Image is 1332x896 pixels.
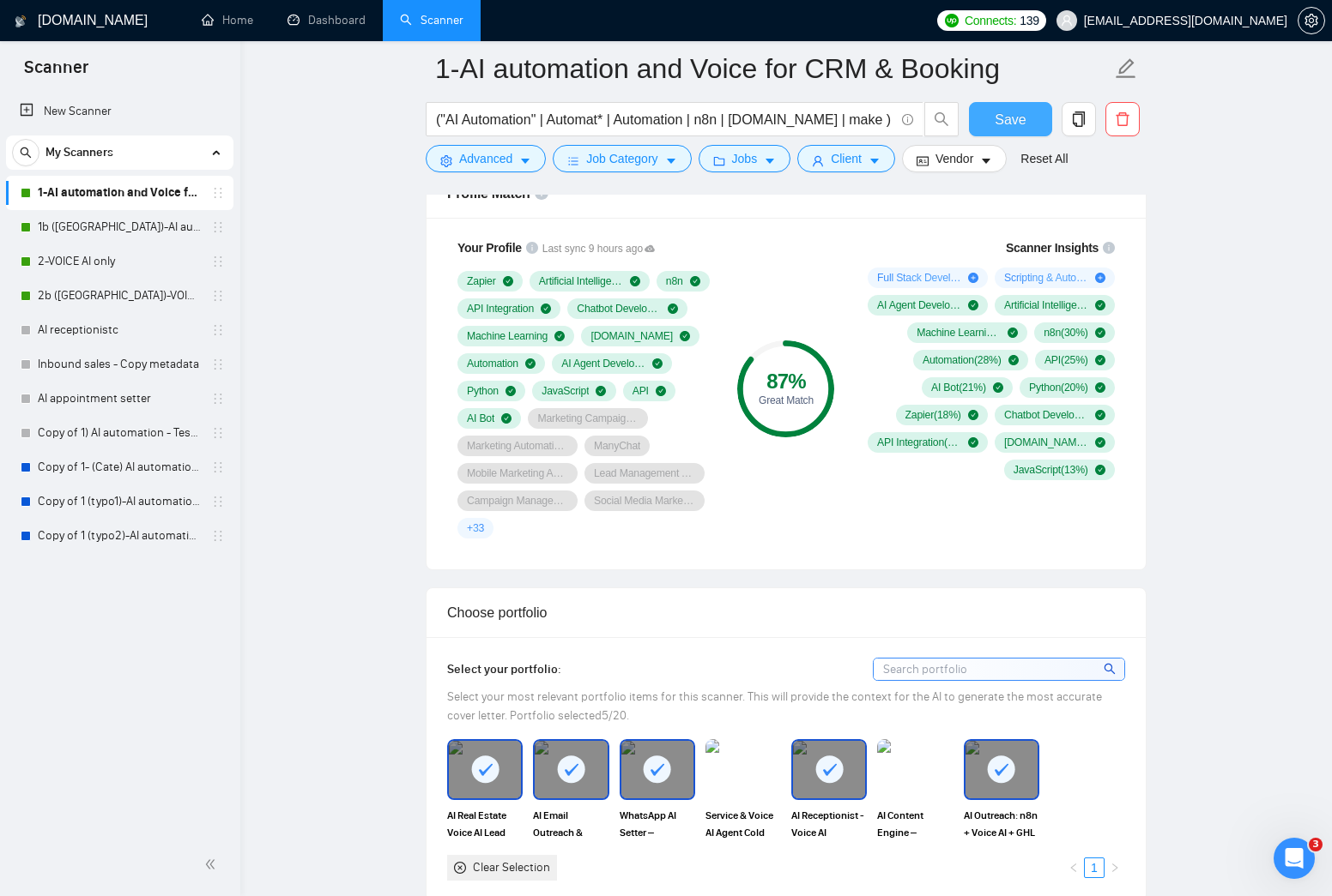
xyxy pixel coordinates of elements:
[426,145,546,172] button: settingAdvancedcaret-down
[1095,300,1105,310] span: check-circle
[467,329,548,343] span: Machine Learning
[1309,838,1323,851] span: 3
[690,276,700,286] span: check-circle
[211,495,225,508] span: holder
[6,94,233,129] li: New Scanner
[969,102,1052,136] button: Save
[1062,102,1096,136] button: copy
[732,149,758,168] span: Jobs
[965,11,1016,30] span: Connects:
[1105,857,1125,878] li: Next Page
[877,739,953,799] img: portfolio thumbnail image
[590,329,672,343] span: [DOMAIN_NAME]
[519,154,531,167] span: caret-down
[1095,355,1105,365] span: check-circle
[1095,328,1105,338] span: check-circle
[10,55,102,91] span: Scanner
[38,176,201,210] a: 1-AI automation and Voice for CRM & Booking
[38,382,201,416] a: AI appointment setter
[447,689,1102,723] span: Select your most relevant portfolio items for this scanner. This will provide the context for the...
[633,384,649,398] span: API
[1299,14,1324,27] span: setting
[968,300,978,310] span: check-circle
[467,439,568,453] span: Marketing Automation Strategy
[630,276,640,286] span: check-circle
[435,47,1111,90] input: Scanner name...
[541,304,551,314] span: check-circle
[1105,102,1140,136] button: delete
[1061,15,1073,27] span: user
[705,807,781,841] span: Service & Voice AI Agent Cold Outreach and Qualifier Automation
[791,807,867,841] span: AI Receptionist - Voice AI Qualification
[1106,111,1139,127] span: delete
[1020,11,1038,30] span: 139
[6,135,233,553] li: My Scanners
[467,384,499,398] span: Python
[931,381,986,394] span: AI Bot ( 21 %)
[400,13,463,27] a: searchScanner
[902,114,913,125] span: info-circle
[869,154,881,167] span: caret-down
[594,494,695,508] span: Social Media Marketing Automation
[447,588,1125,637] div: Choose portfolio
[1105,857,1125,878] button: right
[567,154,579,167] span: bars
[1006,242,1099,254] span: Scanner Insights
[211,220,225,234] span: holder
[705,739,781,799] img: portfolio thumbnail image
[1044,326,1088,340] span: n8n ( 30 %)
[1095,410,1105,420] span: check-circle
[533,807,608,841] span: AI Email Outreach & Follow-Up Automation – n8n + Gmail + CRM
[1020,149,1068,168] a: Reset All
[467,521,484,535] span: + 33
[506,386,516,396] span: check-circle
[1004,271,1088,285] span: Scripting & Automation ( 25 %)
[288,13,366,27] a: dashboardDashboard
[968,410,978,420] span: check-circle
[211,323,225,337] span: holder
[1063,857,1084,878] button: left
[38,484,201,519] a: Copy of 1 (typo1)-AI automation and Voice for CRM & Booking
[905,408,961,422] span: Zapier ( 18 %)
[12,139,39,166] button: search
[964,807,1039,841] span: AI Outreach: n8n + Voice AI + GHL + [PERSON_NAME]
[968,273,978,283] span: plus-circle
[1084,857,1105,878] li: 1
[902,145,1007,172] button: idcardVendorcaret-down
[1004,298,1088,312] span: Artificial Intelligence ( 34 %)
[501,413,512,424] span: check-circle
[204,856,221,873] span: double-left
[38,313,201,347] a: AI receptionistc
[917,154,929,167] span: idcard
[467,412,494,425] span: AI Bot
[877,298,961,312] span: AI Agent Development ( 47 %)
[737,371,834,392] div: 87 %
[699,145,791,172] button: folderJobscaret-down
[516,7,548,39] button: Collapse window
[548,7,579,38] div: Close
[1298,14,1325,27] a: setting
[211,358,225,371] span: holder
[467,357,518,370] span: Automation
[1298,7,1325,34] button: setting
[1029,381,1088,394] span: Python ( 20 %)
[1103,242,1115,254] span: info-circle
[554,331,565,341] span: check-circle
[797,145,895,172] button: userClientcaret-down
[968,437,978,448] span: check-circle
[1004,436,1088,449] span: [DOMAIN_NAME] ( 14 %)
[1095,273,1105,283] span: plus-circle
[447,186,530,201] span: Profile Match
[211,255,225,268] span: holder
[980,154,992,167] span: caret-down
[525,358,536,369] span: check-circle
[812,154,824,167] span: user
[467,494,568,508] span: Campaign Management
[38,416,201,450] a: Copy of 1) AI automation - Testing something?
[1044,353,1088,367] span: API ( 25 %)
[211,186,225,200] span: holder
[923,353,1002,367] span: Automation ( 28 %)
[15,8,27,35] img: logo
[680,331,690,341] span: check-circle
[45,135,113,170] span: My Scanners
